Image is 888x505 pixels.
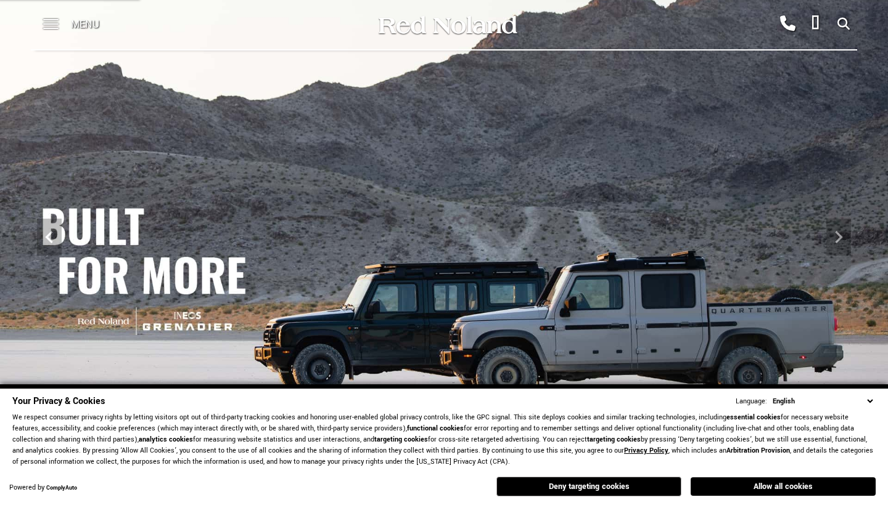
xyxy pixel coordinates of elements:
strong: targeting cookies [587,435,641,444]
div: Powered by [9,484,77,492]
strong: analytics cookies [139,435,193,444]
p: We respect consumer privacy rights by letting visitors opt out of third-party tracking cookies an... [12,412,876,467]
div: Previous [37,219,62,256]
a: Privacy Policy [624,446,668,455]
img: Red Noland Auto Group [376,14,518,36]
div: Next [826,219,851,256]
button: Allow all cookies [691,477,876,496]
strong: functional cookies [407,424,464,433]
div: Language: [736,398,767,405]
strong: Arbitration Provision [726,446,790,455]
button: Deny targeting cookies [496,477,681,496]
strong: targeting cookies [374,435,428,444]
span: Your Privacy & Cookies [12,395,105,408]
select: Language Select [770,395,876,407]
strong: essential cookies [726,413,781,422]
a: ComplyAuto [46,484,77,492]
